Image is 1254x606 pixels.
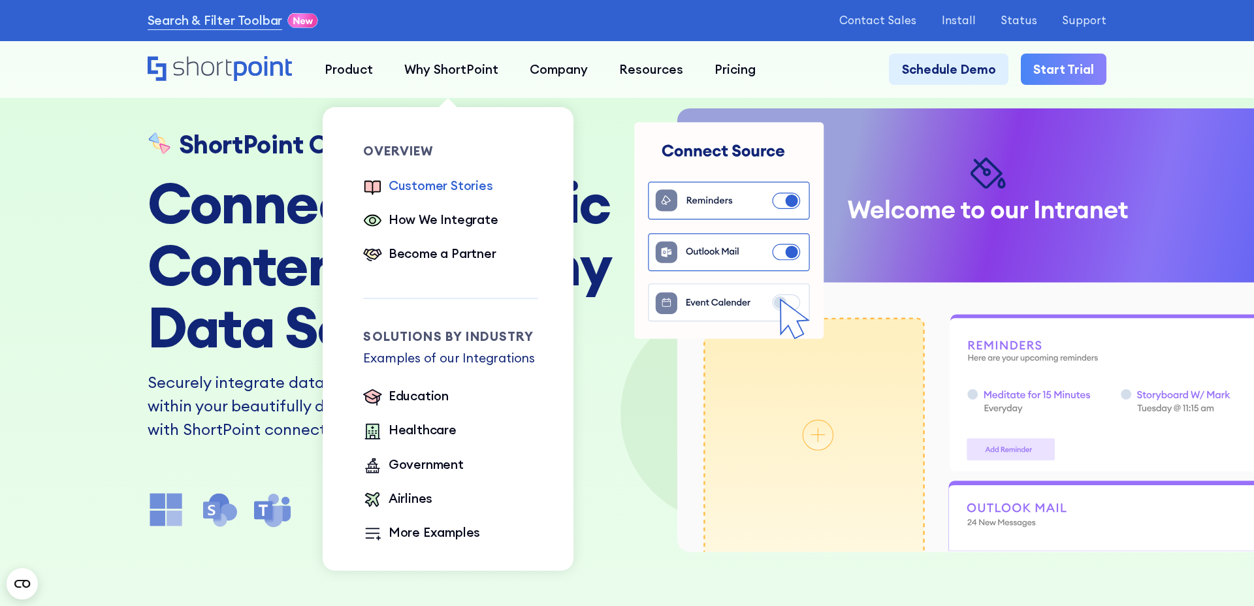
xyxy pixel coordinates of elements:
div: Overview [363,145,538,157]
img: microsoft office icon [148,491,185,529]
div: Product [325,60,373,79]
h2: Connect Dynamic Content From Any Data Source [148,172,618,358]
a: Status [1001,14,1037,27]
a: Customer Stories [363,176,492,198]
a: Become a Partner [363,244,496,266]
div: Pricing [715,60,756,79]
div: Healthcare [389,421,457,439]
div: Solutions by Industry [363,330,538,343]
a: Pricing [699,54,771,85]
a: Support [1062,14,1106,27]
div: Company [530,60,588,79]
div: More Examples [389,523,481,542]
a: Product [309,54,389,85]
a: Start Trial [1021,54,1106,85]
p: Securely integrate data from any source directly within your beautifully designed SharePoint page... [148,370,536,441]
div: How We Integrate [389,210,498,229]
div: Customer Stories [389,176,493,195]
div: Why ShortPoint [404,60,498,79]
div: Resources [619,60,683,79]
img: SharePoint icon [201,491,238,529]
div: Works With: [148,466,618,478]
a: Home [148,56,293,84]
img: microsoft teams icon [254,491,292,529]
iframe: Chat Widget [1189,543,1254,606]
div: Government [389,455,464,474]
div: Become a Partner [389,244,496,263]
a: Education [363,387,449,408]
a: How We Integrate [363,210,498,232]
a: Install [942,14,976,27]
a: Government [363,455,463,477]
p: Examples of our Integrations [363,349,538,368]
a: Contact Sales [839,14,916,27]
a: More Examples [363,523,480,545]
a: Schedule Demo [889,54,1008,85]
a: Airlines [363,489,432,511]
a: Company [514,54,603,85]
a: Search & Filter Toolbar [148,11,283,30]
div: Airlines [389,489,432,508]
a: Healthcare [363,421,456,442]
a: Resources [603,54,699,85]
button: Open CMP widget [7,568,38,599]
a: Why ShortPoint [389,54,514,85]
div: Education [389,387,449,406]
h1: ShortPoint Connect [179,130,411,159]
